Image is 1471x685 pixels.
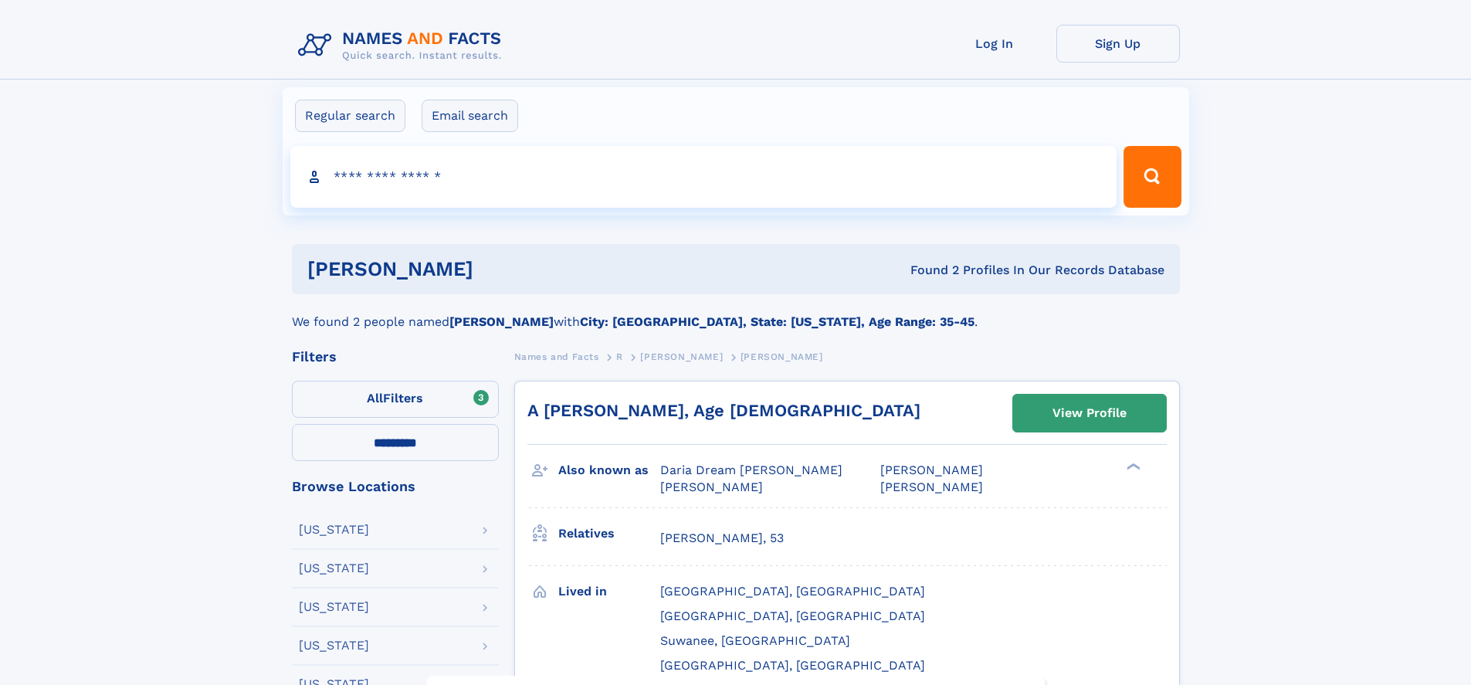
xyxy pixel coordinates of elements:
[660,463,842,477] span: Daria Dream [PERSON_NAME]
[292,294,1180,331] div: We found 2 people named with .
[616,347,623,366] a: R
[527,401,920,420] a: A [PERSON_NAME], Age [DEMOGRAPHIC_DATA]
[292,381,499,418] label: Filters
[1013,395,1166,432] a: View Profile
[449,314,554,329] b: [PERSON_NAME]
[292,25,514,66] img: Logo Names and Facts
[741,351,823,362] span: [PERSON_NAME]
[660,480,763,494] span: [PERSON_NAME]
[299,601,369,613] div: [US_STATE]
[880,480,983,494] span: [PERSON_NAME]
[640,347,723,366] a: [PERSON_NAME]
[1124,146,1181,208] button: Search Button
[660,658,925,673] span: [GEOGRAPHIC_DATA], [GEOGRAPHIC_DATA]
[299,524,369,536] div: [US_STATE]
[692,262,1164,279] div: Found 2 Profiles In Our Records Database
[558,521,660,547] h3: Relatives
[422,100,518,132] label: Email search
[558,457,660,483] h3: Also known as
[616,351,623,362] span: R
[1056,25,1180,63] a: Sign Up
[299,562,369,575] div: [US_STATE]
[292,480,499,493] div: Browse Locations
[295,100,405,132] label: Regular search
[307,259,692,279] h1: [PERSON_NAME]
[580,314,974,329] b: City: [GEOGRAPHIC_DATA], State: [US_STATE], Age Range: 35-45
[1123,462,1141,472] div: ❯
[558,578,660,605] h3: Lived in
[290,146,1117,208] input: search input
[292,350,499,364] div: Filters
[660,609,925,623] span: [GEOGRAPHIC_DATA], [GEOGRAPHIC_DATA]
[660,530,784,547] a: [PERSON_NAME], 53
[660,633,850,648] span: Suwanee, [GEOGRAPHIC_DATA]
[299,639,369,652] div: [US_STATE]
[367,391,383,405] span: All
[660,584,925,599] span: [GEOGRAPHIC_DATA], [GEOGRAPHIC_DATA]
[933,25,1056,63] a: Log In
[514,347,599,366] a: Names and Facts
[640,351,723,362] span: [PERSON_NAME]
[1052,395,1127,431] div: View Profile
[880,463,983,477] span: [PERSON_NAME]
